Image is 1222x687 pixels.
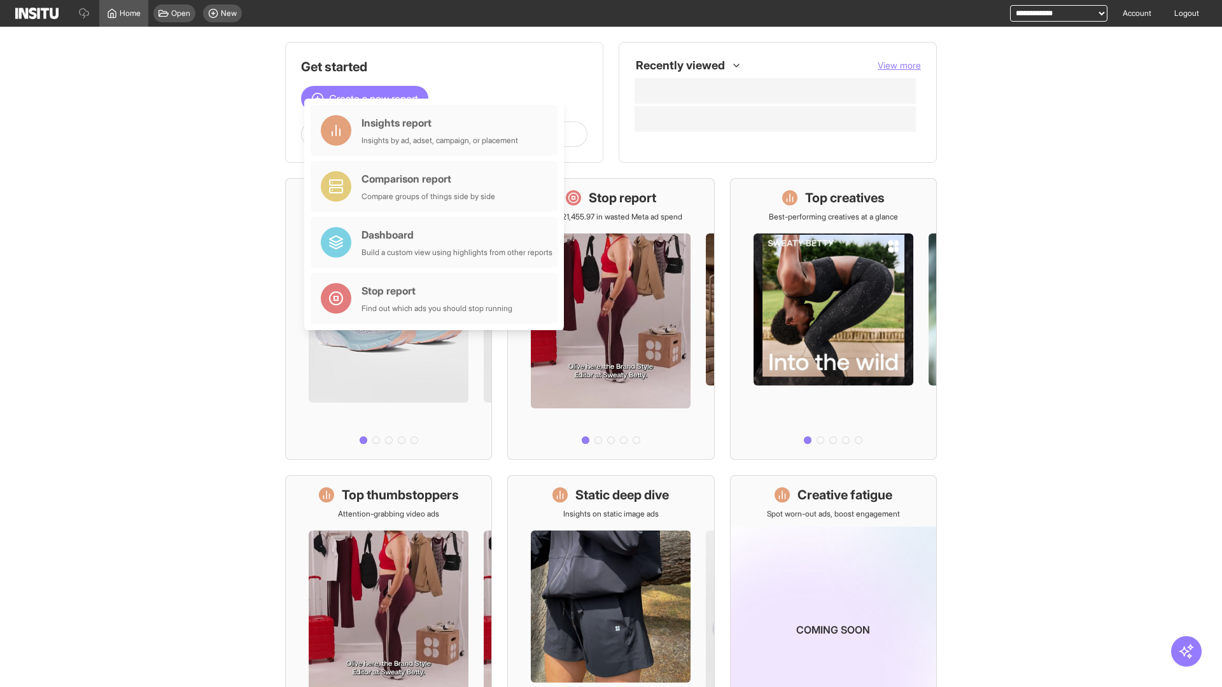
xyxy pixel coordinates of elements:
span: Create a new report [329,91,418,106]
span: New [221,8,237,18]
span: View more [878,60,921,71]
div: Find out which ads you should stop running [362,303,512,314]
span: Home [120,8,141,18]
img: Logo [15,8,59,19]
p: Attention-grabbing video ads [338,509,439,519]
div: Insights by ad, adset, campaign, or placement [362,135,518,146]
div: Compare groups of things side by side [362,191,495,202]
a: Top creativesBest-performing creatives at a glance [730,178,937,460]
div: Insights report [362,115,518,130]
button: Create a new report [301,86,428,111]
div: Comparison report [362,171,495,186]
p: Best-performing creatives at a glance [769,212,898,222]
h1: Top creatives [805,189,885,207]
a: Stop reportSave £21,455.97 in wasted Meta ad spend [507,178,714,460]
h1: Top thumbstoppers [342,486,459,504]
span: Open [171,8,190,18]
div: Build a custom view using highlights from other reports [362,247,552,258]
button: View more [878,59,921,72]
div: Stop report [362,283,512,298]
h1: Static deep dive [575,486,669,504]
p: Insights on static image ads [563,509,659,519]
h1: Stop report [589,189,656,207]
p: Save £21,455.97 in wasted Meta ad spend [539,212,682,222]
a: What's live nowSee all active ads instantly [285,178,492,460]
div: Dashboard [362,227,552,242]
h1: Get started [301,58,587,76]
